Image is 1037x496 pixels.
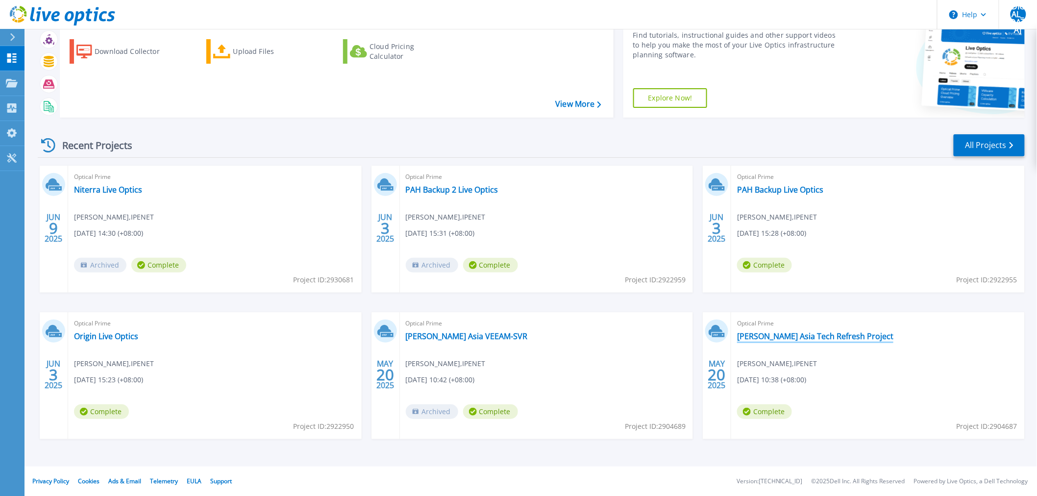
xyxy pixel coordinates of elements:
span: Project ID: 2930681 [294,274,354,285]
a: PAH Backup 2 Live Optics [406,185,498,195]
span: Complete [131,258,186,273]
a: Download Collector [70,39,179,64]
span: [PERSON_NAME] , IPENET [406,212,486,223]
a: Upload Files [206,39,316,64]
div: JUN 2025 [708,210,726,246]
li: Version: [TECHNICAL_ID] [737,478,803,485]
div: Download Collector [95,42,173,61]
li: Powered by Live Optics, a Dell Technology [914,478,1028,485]
div: MAY 2025 [708,357,726,393]
a: [PERSON_NAME] Asia Tech Refresh Project [737,331,893,341]
a: Cookies [78,477,99,485]
div: MAY 2025 [376,357,395,393]
span: Complete [463,258,518,273]
span: Optical Prime [74,318,356,329]
a: All Projects [954,134,1025,156]
span: [DATE] 10:38 (+08:00) [737,374,806,385]
span: [PERSON_NAME] , IPENET [737,358,817,369]
div: Cloud Pricing Calculator [370,42,448,61]
span: Optical Prime [737,318,1019,329]
div: JUN 2025 [44,357,63,393]
span: 3 [381,224,390,232]
a: Privacy Policy [32,477,69,485]
a: PAH Backup Live Optics [737,185,823,195]
a: Origin Live Optics [74,331,138,341]
a: Support [210,477,232,485]
span: Optical Prime [737,172,1019,182]
span: Project ID: 2922950 [294,421,354,432]
div: JUN 2025 [44,210,63,246]
span: Complete [463,404,518,419]
span: Project ID: 2904687 [957,421,1017,432]
span: 20 [708,371,726,379]
span: [PERSON_NAME] , IPENET [406,358,486,369]
div: JUN 2025 [376,210,395,246]
span: Complete [737,404,792,419]
a: Ads & Email [108,477,141,485]
span: Archived [406,258,458,273]
div: Find tutorials, instructional guides and other support videos to help you make the most of your L... [633,30,839,60]
span: Archived [406,404,458,419]
a: [PERSON_NAME] Asia VEEAM-SVR [406,331,528,341]
span: [DATE] 14:30 (+08:00) [74,228,143,239]
span: [PERSON_NAME] , IPENET [74,212,154,223]
span: Optical Prime [74,172,356,182]
span: [DATE] 10:42 (+08:00) [406,374,475,385]
span: [DATE] 15:23 (+08:00) [74,374,143,385]
span: [DATE] 15:28 (+08:00) [737,228,806,239]
a: Niterra Live Optics [74,185,142,195]
span: Optical Prime [406,318,688,329]
span: 3 [49,371,58,379]
li: © 2025 Dell Inc. All Rights Reserved [812,478,905,485]
span: Optical Prime [406,172,688,182]
a: EULA [187,477,201,485]
a: Cloud Pricing Calculator [343,39,452,64]
span: Archived [74,258,126,273]
span: [PERSON_NAME] , IPENET [74,358,154,369]
a: View More [555,99,601,109]
span: Project ID: 2922959 [625,274,686,285]
span: [PERSON_NAME] , IPENET [737,212,817,223]
a: Explore Now! [633,88,708,108]
span: [DATE] 15:31 (+08:00) [406,228,475,239]
span: 20 [376,371,394,379]
div: Recent Projects [38,133,146,157]
div: Upload Files [233,42,312,61]
span: Project ID: 2904689 [625,421,686,432]
a: Telemetry [150,477,178,485]
span: Complete [74,404,129,419]
span: 9 [49,224,58,232]
span: Project ID: 2922955 [957,274,1017,285]
span: Complete [737,258,792,273]
span: 3 [713,224,721,232]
